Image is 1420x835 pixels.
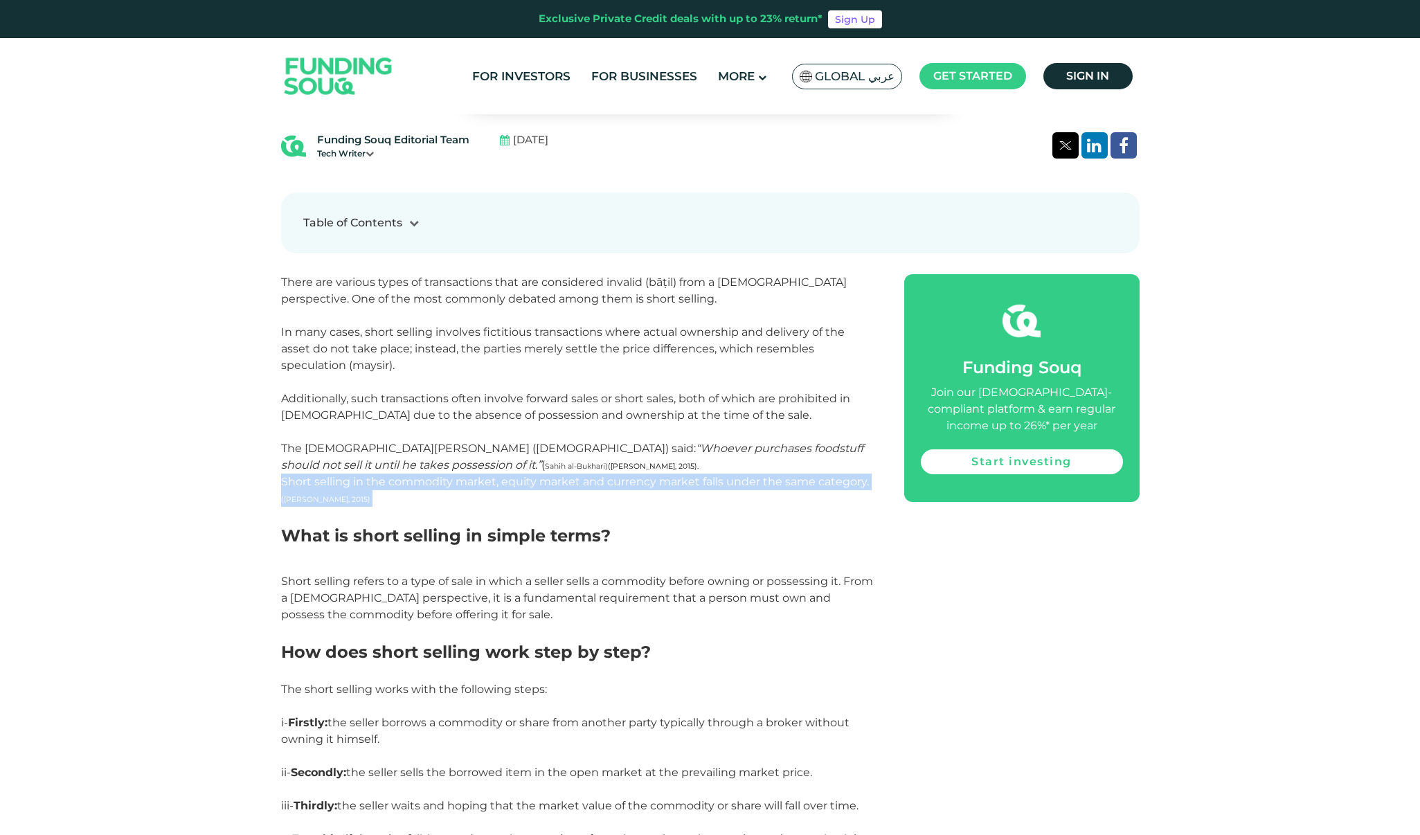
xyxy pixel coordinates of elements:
span: ii- the seller sells the borrowed item in the open market at the prevailing market price. [281,766,812,779]
span: The short selling works with the following steps: [281,683,547,696]
strong: Secondly: [291,766,346,779]
span: ([PERSON_NAME], 2015) [281,495,370,504]
a: For Businesses [588,65,701,88]
span: What is short selling in simple terms? [281,526,611,546]
strong: How does short selling work step by step? [281,642,651,662]
img: fsicon [1003,302,1041,340]
span: ṭ [663,276,667,289]
span: [DEMOGRAPHIC_DATA] [536,442,665,455]
span: Get started [933,69,1012,82]
span: i- the seller borrows a commodity or share from another party typically through a broker without ... [281,716,850,746]
div: Tech Writer [317,147,469,160]
span: More [718,69,755,83]
em: “Whoever purchases foodstuff should not sell it until he takes possession of it.” [281,442,863,472]
div: Join our [DEMOGRAPHIC_DATA]-compliant platform & earn regular income up to 26%* per year [921,384,1123,434]
a: For Investors [469,65,574,88]
span: il) from a [DEMOGRAPHIC_DATA] perspective. One of the most commonly debated among them is short s... [281,276,850,455]
img: twitter [1059,141,1072,150]
strong: Thirdly: [294,799,337,812]
span: Short selling in the commodity market, equity market and currency market falls under the same cat... [281,475,869,488]
span: Funding Souq [962,357,1081,377]
img: SA Flag [800,71,812,82]
span: There are various types of transactions that are considered invalid (bā [281,276,663,289]
span: [DATE] [513,132,548,148]
span: Global عربي [815,69,895,84]
a: Sign in [1043,63,1133,89]
span: iii- [281,799,294,812]
div: Table of Contents [303,215,402,231]
a: Start investing [921,449,1123,474]
div: Exclusive Private Credit deals with up to 23% return* [539,11,823,27]
span: Sign in [1066,69,1109,82]
span: ) said: ( [281,442,863,472]
img: Logo [271,42,406,111]
span: the seller waits and hoping that the market value of the commodity or share will fall over time. [281,799,859,812]
a: Sign Up [828,10,882,28]
strong: Firstly: [288,716,327,729]
span: Short selling refers to a type of sale in which a seller sells a commodity before owning or posse... [281,575,873,621]
span: Sahih al-Bukhari) [545,462,699,471]
div: Funding Souq Editorial Team [317,132,469,148]
img: Blog Author [281,134,306,159]
span: ([PERSON_NAME], 2015). [608,462,699,471]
